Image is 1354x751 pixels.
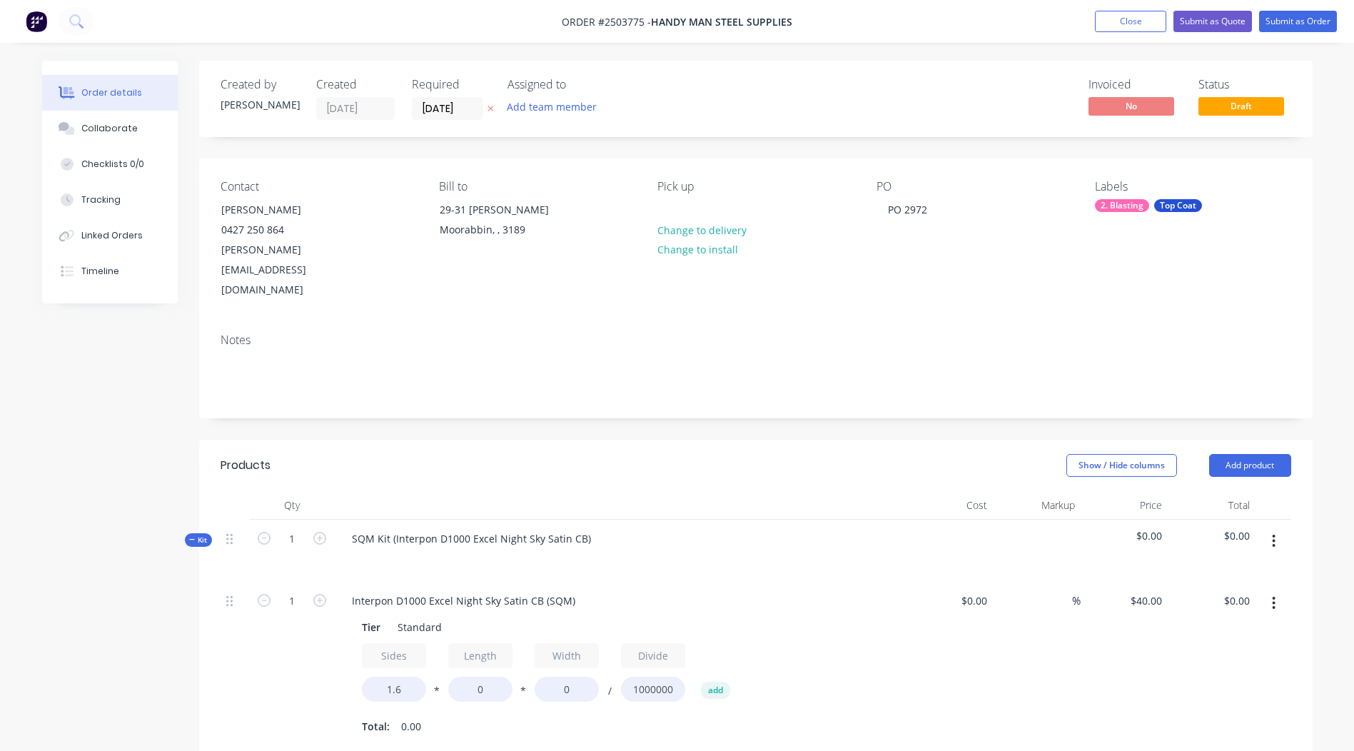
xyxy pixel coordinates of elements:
span: Draft [1198,97,1284,115]
div: Pick up [657,180,853,193]
div: Order details [81,86,142,99]
button: Timeline [42,253,178,289]
button: Add team member [499,97,604,116]
div: Labels [1095,180,1290,193]
div: Timeline [81,265,119,278]
div: Invoiced [1088,78,1181,91]
div: Interpon D1000 Excel Night Sky Satin CB (SQM) [340,590,587,611]
span: Total: [362,719,390,734]
button: Collaborate [42,111,178,146]
div: Collaborate [81,122,138,135]
img: Factory [26,11,47,32]
span: Handy Man Steel Supplies [651,15,792,29]
button: Checklists 0/0 [42,146,178,182]
button: Tracking [42,182,178,218]
span: % [1072,593,1081,609]
div: [PERSON_NAME] [221,97,299,112]
div: Qty [249,491,335,520]
div: Status [1198,78,1291,91]
button: Linked Orders [42,218,178,253]
div: Assigned to [507,78,650,91]
button: Close [1095,11,1166,32]
div: Markup [993,491,1081,520]
div: [PERSON_NAME][EMAIL_ADDRESS][DOMAIN_NAME] [221,240,340,300]
input: Value [448,677,512,702]
div: Total [1168,491,1256,520]
div: Tier [356,617,386,637]
div: Kit [185,533,212,547]
div: Moorabbin, , 3189 [440,220,558,240]
button: Show / Hide columns [1066,454,1177,477]
div: 2. Blasting [1095,199,1149,212]
div: PO 2972 [876,199,939,220]
div: [PERSON_NAME]0427 250 864[PERSON_NAME][EMAIL_ADDRESS][DOMAIN_NAME] [209,199,352,301]
div: Standard [392,617,448,637]
button: Change to install [650,240,745,259]
button: Add product [1209,454,1291,477]
button: add [701,682,730,699]
input: Value [362,677,426,702]
span: Kit [189,535,208,545]
div: Created [316,78,395,91]
div: Products [221,457,271,474]
div: Checklists 0/0 [81,158,144,171]
div: Price [1081,491,1168,520]
div: 0427 250 864 [221,220,340,240]
input: Label [448,643,512,668]
button: Change to delivery [650,220,754,239]
div: PO [876,180,1072,193]
div: Contact [221,180,416,193]
span: $0.00 [1173,528,1250,543]
button: / [602,688,617,699]
button: Submit as Order [1259,11,1337,32]
input: Label [535,643,599,668]
div: Notes [221,333,1291,347]
div: Created by [221,78,299,91]
input: Value [621,677,685,702]
button: Add team member [507,97,605,116]
div: 29-31 [PERSON_NAME] [440,200,558,220]
button: Order details [42,75,178,111]
div: Top Coat [1154,199,1202,212]
div: Tracking [81,193,121,206]
input: Label [621,643,685,668]
div: Linked Orders [81,229,143,242]
div: Bill to [439,180,635,193]
div: 29-31 [PERSON_NAME]Moorabbin, , 3189 [428,199,570,245]
div: Cost [906,491,994,520]
span: $0.00 [1086,528,1163,543]
div: Required [412,78,490,91]
div: [PERSON_NAME] [221,200,340,220]
span: 0.00 [401,719,421,734]
span: No [1088,97,1174,115]
div: SQM Kit (Interpon D1000 Excel Night Sky Satin CB) [340,528,602,549]
button: Submit as Quote [1173,11,1252,32]
input: Value [535,677,599,702]
span: Order #2503775 - [562,15,651,29]
input: Label [362,643,426,668]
